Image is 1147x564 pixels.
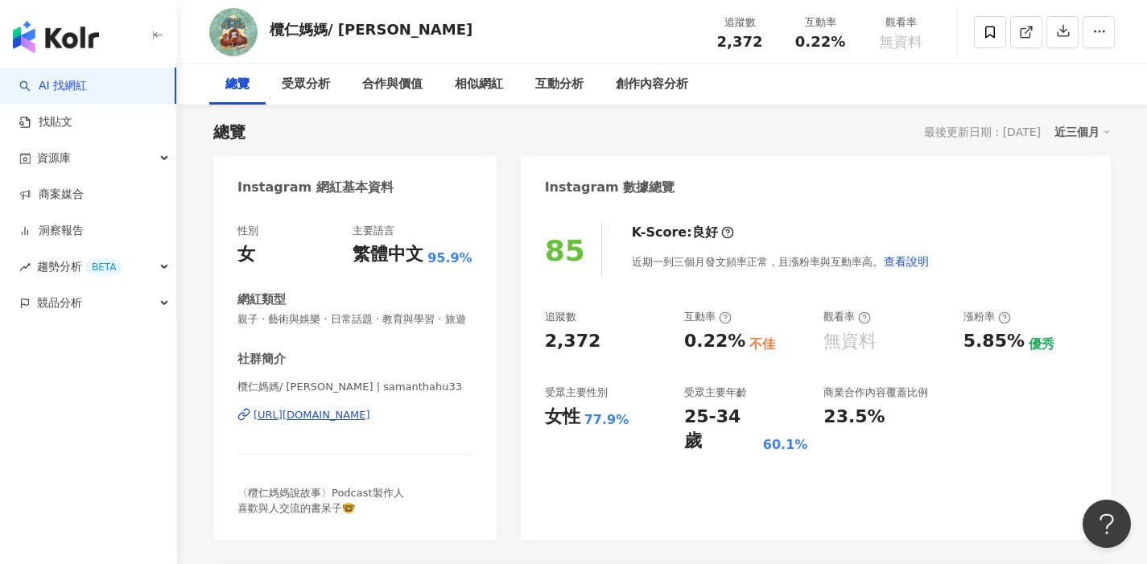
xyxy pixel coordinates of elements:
[632,245,930,278] div: 近期一到三個月發文頻率正常，且漲粉率與互動率高。
[270,19,472,39] div: 欖仁媽媽/ [PERSON_NAME]
[209,8,258,56] img: KOL Avatar
[254,408,370,422] div: [URL][DOMAIN_NAME]
[763,436,808,454] div: 60.1%
[795,34,845,50] span: 0.22%
[237,408,472,422] a: [URL][DOMAIN_NAME]
[19,187,84,203] a: 商案媒合
[790,14,851,31] div: 互動率
[455,75,503,94] div: 相似網紅
[823,405,885,430] div: 23.5%
[545,329,601,354] div: 2,372
[924,126,1041,138] div: 最後更新日期：[DATE]
[37,285,82,321] span: 競品分析
[963,310,1011,324] div: 漲粉率
[545,405,580,430] div: 女性
[225,75,250,94] div: 總覽
[823,310,871,324] div: 觀看率
[237,291,286,308] div: 網紅類型
[19,223,84,239] a: 洞察報告
[684,405,759,455] div: 25-34 歲
[353,242,423,267] div: 繁體中文
[237,351,286,368] div: 社群簡介
[823,385,928,400] div: 商業合作內容覆蓋比例
[282,75,330,94] div: 受眾分析
[1054,121,1111,142] div: 近三個月
[632,224,734,241] div: K-Score :
[684,310,732,324] div: 互動率
[362,75,423,94] div: 合作與價值
[37,249,122,285] span: 趨勢分析
[535,75,584,94] div: 互動分析
[237,179,394,196] div: Instagram 網紅基本資料
[213,121,245,143] div: 總覽
[1029,336,1054,353] div: 優秀
[749,336,775,353] div: 不佳
[353,224,394,238] div: 主要語言
[19,261,31,273] span: rise
[879,34,922,50] span: 無資料
[684,329,745,354] div: 0.22%
[870,14,931,31] div: 觀看率
[883,245,930,278] button: 查看說明
[717,33,763,50] span: 2,372
[709,14,770,31] div: 追蹤數
[545,234,585,267] div: 85
[37,140,71,176] span: 資源庫
[1083,500,1131,548] iframe: Help Scout Beacon - Open
[823,329,877,354] div: 無資料
[692,224,718,241] div: 良好
[85,259,122,275] div: BETA
[884,255,929,268] span: 查看說明
[237,380,472,394] span: 欖仁媽媽/ [PERSON_NAME] | samanthahu33
[237,224,258,238] div: 性別
[684,385,747,400] div: 受眾主要年齡
[237,487,404,513] span: 〈欖仁媽媽說故事〉Podcast製作人 喜歡與人交流的書呆子🤓
[237,312,472,327] span: 親子 · 藝術與娛樂 · 日常話題 · 教育與學習 · 旅遊
[19,114,72,130] a: 找貼文
[545,179,675,196] div: Instagram 數據總覽
[19,78,87,94] a: searchAI 找網紅
[963,329,1025,354] div: 5.85%
[545,385,608,400] div: 受眾主要性別
[584,411,629,429] div: 77.9%
[616,75,688,94] div: 創作內容分析
[13,21,99,53] img: logo
[545,310,576,324] div: 追蹤數
[427,249,472,267] span: 95.9%
[237,242,255,267] div: 女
